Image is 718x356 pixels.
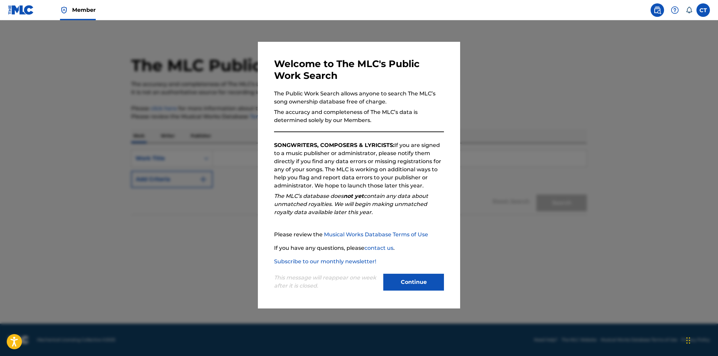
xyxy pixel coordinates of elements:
p: The accuracy and completeness of The MLC’s data is determined solely by our Members. [274,108,444,124]
a: Subscribe to our monthly newsletter! [274,258,376,265]
em: The MLC’s database does contain any data about unmatched royalties. We will begin making unmatche... [274,193,428,215]
p: If you are signed to a music publisher or administrator, please notify them directly if you find ... [274,141,444,190]
p: The Public Work Search allows anyone to search The MLC’s song ownership database free of charge. [274,90,444,106]
img: Top Rightsholder [60,6,68,14]
h3: Welcome to The MLC's Public Work Search [274,58,444,82]
button: Continue [383,274,444,291]
div: Drag [686,330,690,351]
div: Notifications [686,7,692,13]
a: Musical Works Database Terms of Use [324,231,428,238]
img: MLC Logo [8,5,34,15]
img: search [653,6,661,14]
strong: not yet [343,193,364,199]
p: This message will reappear one week after it is closed. [274,274,379,290]
div: Help [668,3,682,17]
img: help [671,6,679,14]
p: If you have any questions, please . [274,244,444,252]
p: Please review the [274,231,444,239]
strong: SONGWRITERS, COMPOSERS & LYRICISTS: [274,142,394,148]
iframe: Chat Widget [684,324,718,356]
div: User Menu [696,3,710,17]
span: Member [72,6,96,14]
a: Public Search [651,3,664,17]
a: contact us [364,245,393,251]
